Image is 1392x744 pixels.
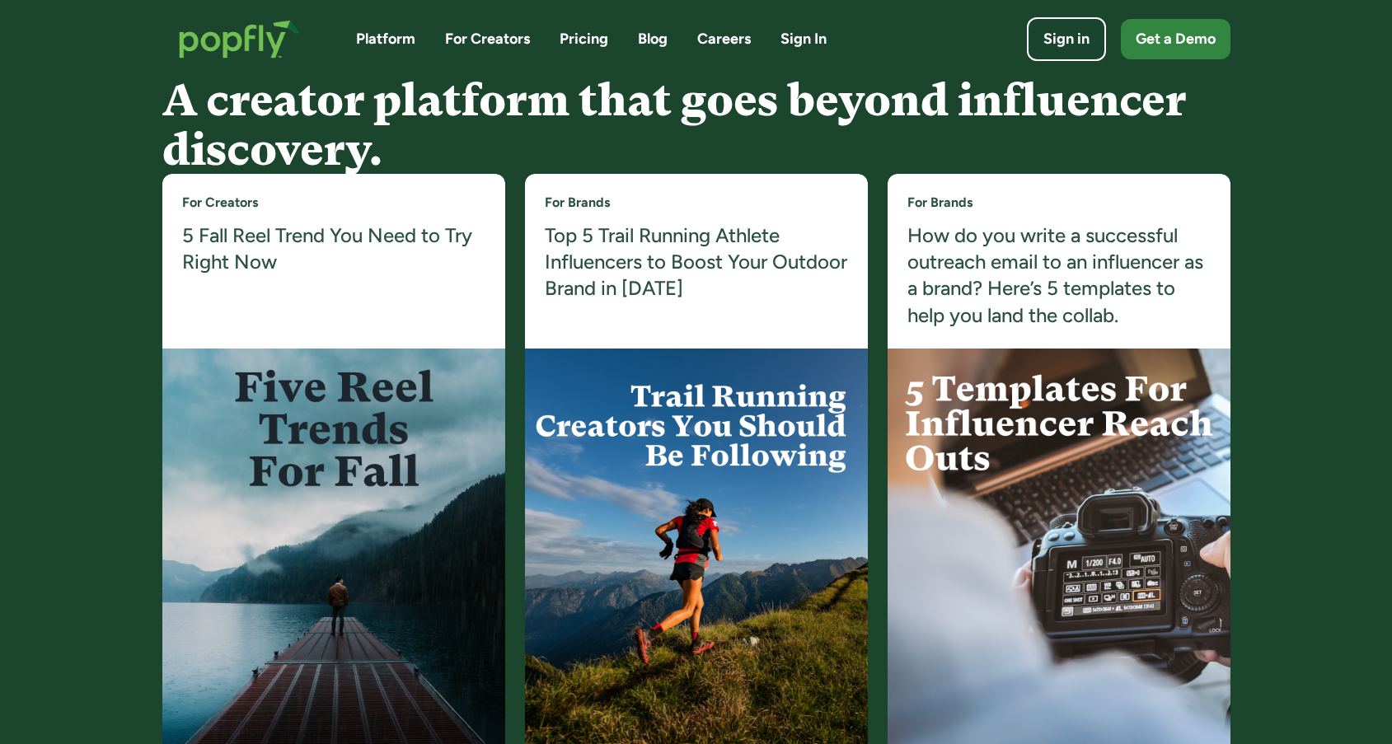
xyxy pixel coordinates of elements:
[907,222,1211,330] a: How do you write a successful outreach email to an influencer as a brand? Here’s 5 templates to h...
[162,76,1230,174] h4: A creator platform that goes beyond influencer discovery.
[780,29,827,49] a: Sign In
[1027,17,1106,61] a: Sign in
[907,194,973,212] a: For Brands
[545,194,610,212] a: For Brands
[1121,19,1230,59] a: Get a Demo
[182,194,258,212] a: For Creators
[545,222,848,302] a: Top 5 Trail Running Athlete Influencers to Boost Your Outdoor Brand in [DATE]
[1043,29,1090,49] div: Sign in
[697,29,751,49] a: Careers
[445,29,530,49] a: For Creators
[162,3,316,75] a: home
[1136,29,1216,49] div: Get a Demo
[560,29,608,49] a: Pricing
[638,29,668,49] a: Blog
[182,222,485,276] a: 5 Fall Reel Trend You Need to Try Right Now
[356,29,415,49] a: Platform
